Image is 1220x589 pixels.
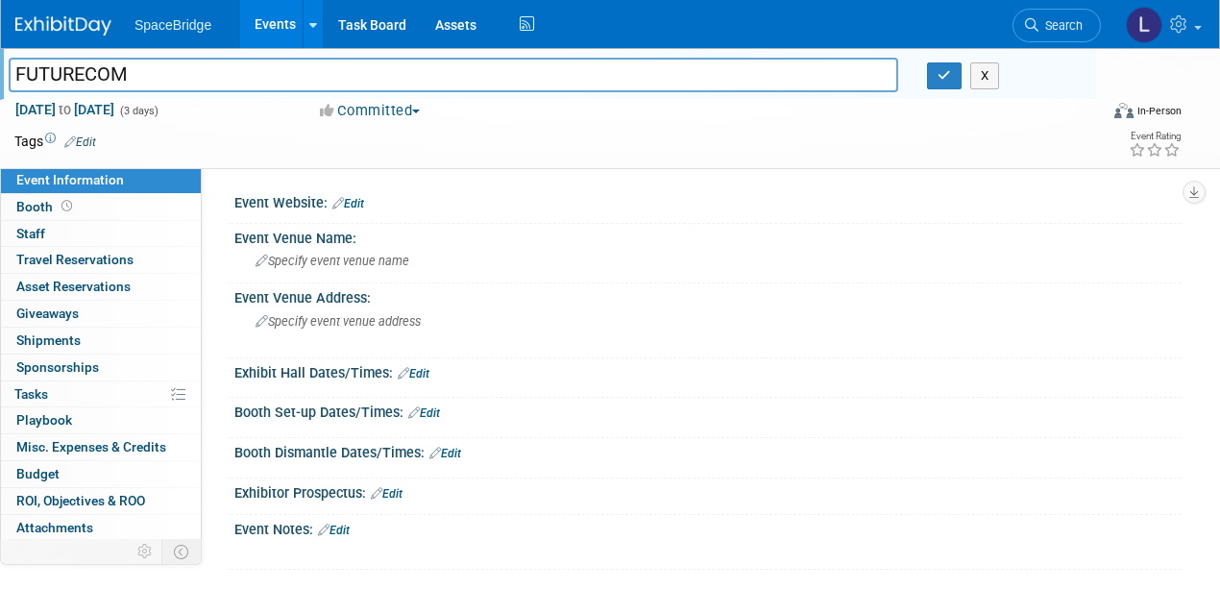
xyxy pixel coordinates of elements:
img: ExhibitDay [15,16,111,36]
div: Event Rating [1129,132,1181,141]
a: Edit [398,367,429,380]
a: Edit [408,406,440,420]
a: Shipments [1,328,201,354]
a: Event Information [1,167,201,193]
div: Booth Set-up Dates/Times: [234,398,1182,423]
div: Event Venue Address: [234,283,1182,307]
a: Tasks [1,381,201,407]
td: Personalize Event Tab Strip [129,539,162,564]
span: Asset Reservations [16,279,131,294]
span: Travel Reservations [16,252,134,267]
img: Format-Inperson.png [1114,103,1134,118]
div: Exhibit Hall Dates/Times: [234,358,1182,383]
a: Edit [318,524,350,537]
a: Misc. Expenses & Credits [1,434,201,460]
button: Committed [313,101,427,121]
span: (3 days) [118,105,159,117]
a: Giveaways [1,301,201,327]
span: Misc. Expenses & Credits [16,439,166,454]
span: to [56,102,74,117]
span: Specify event venue name [256,254,409,268]
a: ROI, Objectives & ROO [1,488,201,514]
span: [DATE] [DATE] [14,101,115,118]
div: Event Website: [234,188,1182,213]
span: Booth not reserved yet [58,199,76,213]
div: In-Person [1136,104,1182,118]
a: Edit [371,487,403,501]
button: X [970,62,1000,89]
span: Booth [16,199,76,214]
span: ROI, Objectives & ROO [16,493,145,508]
a: Asset Reservations [1,274,201,300]
img: Luminita Oprescu [1126,7,1162,43]
a: Staff [1,221,201,247]
span: Budget [16,466,60,481]
a: Attachments [1,515,201,541]
span: Attachments [16,520,93,535]
div: Event Venue Name: [234,224,1182,248]
span: SpaceBridge [134,17,211,33]
a: Edit [64,135,96,149]
td: Tags [14,132,96,151]
a: Sponsorships [1,355,201,380]
div: Exhibitor Prospectus: [234,479,1182,503]
a: Playbook [1,407,201,433]
span: Search [1038,18,1083,33]
a: Search [1013,9,1101,42]
span: Sponsorships [16,359,99,375]
div: Event Notes: [234,515,1182,540]
span: Playbook [16,412,72,428]
span: Specify event venue address [256,314,421,329]
td: Toggle Event Tabs [162,539,202,564]
span: Giveaways [16,306,79,321]
a: Booth [1,194,201,220]
a: Edit [332,197,364,210]
span: Tasks [14,386,48,402]
div: Event Format [1012,100,1183,129]
a: Travel Reservations [1,247,201,273]
span: Staff [16,226,45,241]
a: Budget [1,461,201,487]
a: Edit [429,447,461,460]
span: Event Information [16,172,124,187]
span: Shipments [16,332,81,348]
div: Booth Dismantle Dates/Times: [234,438,1182,463]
